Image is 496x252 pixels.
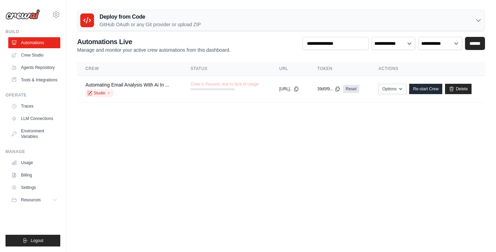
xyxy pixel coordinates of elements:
[379,84,406,94] button: Options
[8,182,60,193] a: Settings
[6,92,60,98] div: Operate
[8,194,60,205] button: Resources
[343,85,359,93] a: Reset
[317,86,340,92] button: 39d5f9...
[6,235,60,246] button: Logout
[8,113,60,124] a: LLM Connections
[462,219,496,252] iframe: Chat Widget
[271,62,309,76] th: URL
[6,149,60,154] div: Manage
[6,29,60,34] div: Build
[31,238,43,243] span: Logout
[8,101,60,112] a: Traces
[8,157,60,168] a: Usage
[8,50,60,61] a: Crew Studio
[182,62,271,76] th: Status
[100,21,201,28] p: GitHub OAuth or any Git provider or upload ZIP
[409,84,442,94] a: Re-start Crew
[77,47,230,53] p: Manage and monitor your active crew automations from this dashboard.
[77,62,182,76] th: Crew
[8,37,60,48] a: Automations
[21,197,41,203] span: Resources
[445,84,472,94] a: Delete
[190,81,259,87] span: Crew is Paused, due to lack of usage
[8,74,60,85] a: Tools & Integrations
[8,170,60,181] a: Billing
[370,62,485,76] th: Actions
[6,9,40,20] img: Logo
[309,62,370,76] th: Token
[100,13,201,21] h3: Deploy from Code
[85,82,169,88] a: Automating Email Analysis With Ai In ...
[85,90,113,97] a: Studio
[8,125,60,142] a: Environment Variables
[8,62,60,73] a: Agents Repository
[77,37,230,47] h2: Automations Live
